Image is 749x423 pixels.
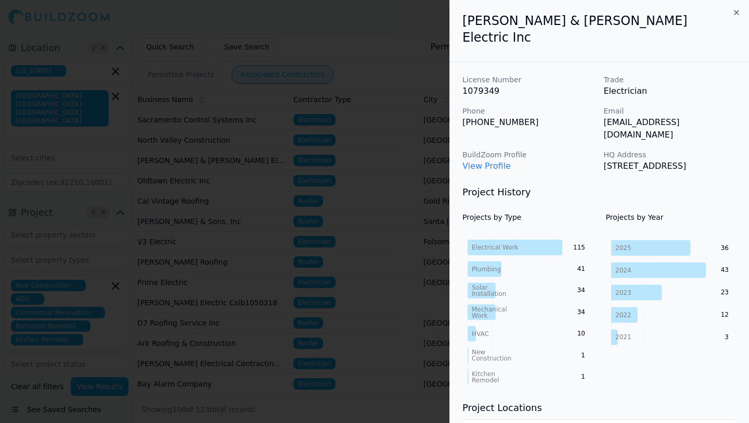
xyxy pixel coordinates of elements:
[615,244,631,252] tspan: 2025
[462,106,596,116] p: Phone
[615,267,631,274] tspan: 2024
[573,244,585,251] text: 115
[472,306,507,313] tspan: Mechanical
[472,370,495,378] tspan: Kitchen
[462,85,596,97] p: 1079349
[472,244,518,251] tspan: Electrical Work
[472,355,511,362] tspan: Construction
[604,150,737,160] p: HQ Address
[604,74,737,85] p: Trade
[577,265,585,272] text: 41
[577,330,585,337] text: 10
[462,150,596,160] p: BuildZoom Profile
[462,74,596,85] p: License Number
[604,106,737,116] p: Email
[604,160,737,172] p: [STREET_ADDRESS]
[720,289,728,296] text: 23
[606,212,737,222] h4: Projects by Year
[615,312,631,319] tspan: 2022
[462,161,511,171] a: View Profile
[581,352,585,359] text: 1
[462,401,737,415] h3: Project Locations
[472,330,489,338] tspan: HVAC
[472,284,488,291] tspan: Solar
[615,333,631,341] tspan: 2021
[581,373,585,380] text: 1
[462,212,593,222] h4: Projects by Type
[725,333,729,341] text: 3
[472,266,501,273] tspan: Plumbing
[472,349,485,356] tspan: New
[604,116,737,141] p: [EMAIL_ADDRESS][DOMAIN_NAME]
[462,185,737,200] h3: Project History
[720,311,728,318] text: 12
[462,13,737,46] h2: [PERSON_NAME] & [PERSON_NAME] Electric Inc
[472,377,499,384] tspan: Remodel
[472,290,506,297] tspan: Installation
[577,308,585,316] text: 34
[577,287,585,294] text: 34
[720,244,728,252] text: 36
[615,289,631,296] tspan: 2023
[604,85,737,97] p: Electrician
[720,266,728,273] text: 43
[472,312,487,319] tspan: Work
[462,116,596,129] p: [PHONE_NUMBER]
